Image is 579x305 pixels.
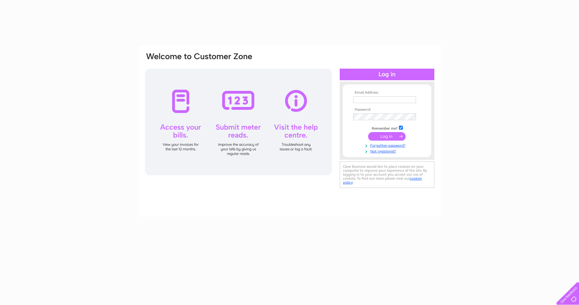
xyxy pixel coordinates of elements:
td: Remember me? [352,125,422,131]
th: Email Address: [352,91,422,95]
a: cookies policy [343,176,422,185]
div: Clear Business would like to place cookies on your computer to improve your experience of the sit... [340,161,434,188]
th: Password: [352,108,422,112]
input: Submit [368,132,406,141]
a: Forgotten password? [353,142,422,148]
a: Not registered? [353,148,422,154]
